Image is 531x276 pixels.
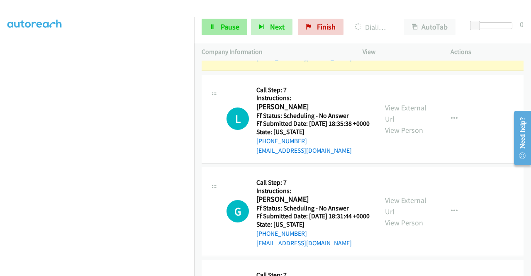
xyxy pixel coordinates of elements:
span: Next [270,22,285,32]
h5: Call Step: 7 [256,178,370,187]
a: [PHONE_NUMBER] [256,137,307,145]
a: Pause [202,19,247,35]
div: Delay between calls (in seconds) [474,22,512,29]
a: View External Url [385,195,426,216]
span: Pause [221,22,239,32]
iframe: Resource Center [507,105,531,171]
h5: State: [US_STATE] [256,128,370,136]
span: Finish [317,22,336,32]
h5: Instructions: [256,187,370,195]
h2: [PERSON_NAME] [256,102,370,112]
a: [EMAIL_ADDRESS][DOMAIN_NAME] [256,239,352,247]
a: View External Url [385,103,426,124]
h5: State: [US_STATE] [256,220,370,229]
div: The call is yet to be attempted [227,200,249,222]
p: Dialing [PERSON_NAME] [355,22,389,33]
p: View [363,47,436,57]
button: AutoTab [404,19,455,35]
div: 0 [520,19,524,30]
p: Company Information [202,47,348,57]
a: [PHONE_NUMBER] [256,230,307,237]
h5: Ff Submitted Date: [DATE] 18:31:44 +0000 [256,212,370,220]
p: Actions [451,47,524,57]
a: [EMAIL_ADDRESS][DOMAIN_NAME] [256,147,352,154]
a: View Person [385,125,423,135]
a: Finish [298,19,343,35]
h2: [PERSON_NAME] [256,195,370,204]
h5: Ff Submitted Date: [DATE] 18:35:38 +0000 [256,120,370,128]
div: The call is yet to be attempted [227,107,249,130]
h5: Ff Status: Scheduling - No Answer [256,204,370,212]
h5: Instructions: [256,94,370,102]
h1: L [227,107,249,130]
h5: Call Step: 7 [256,86,370,94]
h5: Ff Status: Scheduling - No Answer [256,112,370,120]
button: Next [251,19,292,35]
h1: G [227,200,249,222]
a: View Person [385,218,423,227]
